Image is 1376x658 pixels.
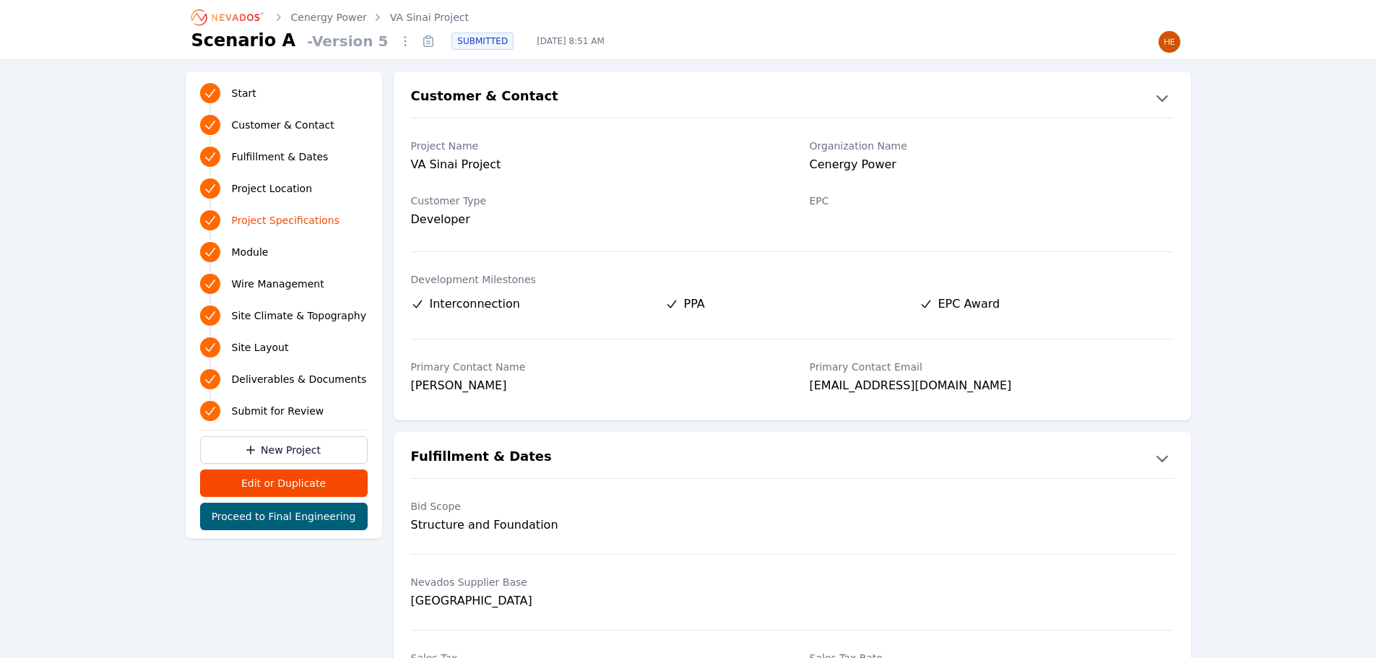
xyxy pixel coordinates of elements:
[411,446,552,469] h2: Fulfillment & Dates
[394,446,1191,469] button: Fulfillment & Dates
[411,516,775,534] div: Structure and Foundation
[810,156,1174,176] div: Cenergy Power
[938,295,1000,313] span: EPC Award
[191,29,296,52] h1: Scenario A
[411,499,775,514] label: Bid Scope
[411,86,558,109] h2: Customer & Contact
[232,404,324,418] span: Submit for Review
[232,308,366,323] span: Site Climate & Topography
[232,245,269,259] span: Module
[411,272,1174,287] label: Development Milestones
[200,436,368,464] a: New Project
[411,377,775,397] div: [PERSON_NAME]
[200,469,368,497] button: Edit or Duplicate
[232,372,367,386] span: Deliverables & Documents
[232,340,289,355] span: Site Layout
[200,503,368,530] button: Proceed to Final Engineering
[232,181,313,196] span: Project Location
[411,360,775,374] label: Primary Contact Name
[411,194,775,208] label: Customer Type
[810,360,1174,374] label: Primary Contact Email
[232,118,334,132] span: Customer & Contact
[232,213,340,228] span: Project Specifications
[411,139,775,153] label: Project Name
[411,592,775,610] div: [GEOGRAPHIC_DATA]
[411,575,775,589] label: Nevados Supplier Base
[301,31,394,51] span: - Version 5
[200,80,368,424] nav: Progress
[810,377,1174,397] div: [EMAIL_ADDRESS][DOMAIN_NAME]
[232,150,329,164] span: Fulfillment & Dates
[191,6,470,29] nav: Breadcrumb
[684,295,705,313] span: PPA
[411,211,775,228] div: Developer
[810,139,1174,153] label: Organization Name
[411,156,775,176] div: VA Sinai Project
[1158,30,1181,53] img: Henar Luque
[430,295,520,313] span: Interconnection
[810,194,1174,208] label: EPC
[525,35,616,47] span: [DATE] 8:51 AM
[394,86,1191,109] button: Customer & Contact
[232,86,256,100] span: Start
[232,277,324,291] span: Wire Management
[291,10,367,25] a: Cenergy Power
[451,33,514,50] div: SUBMITTED
[390,10,469,25] a: VA Sinai Project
